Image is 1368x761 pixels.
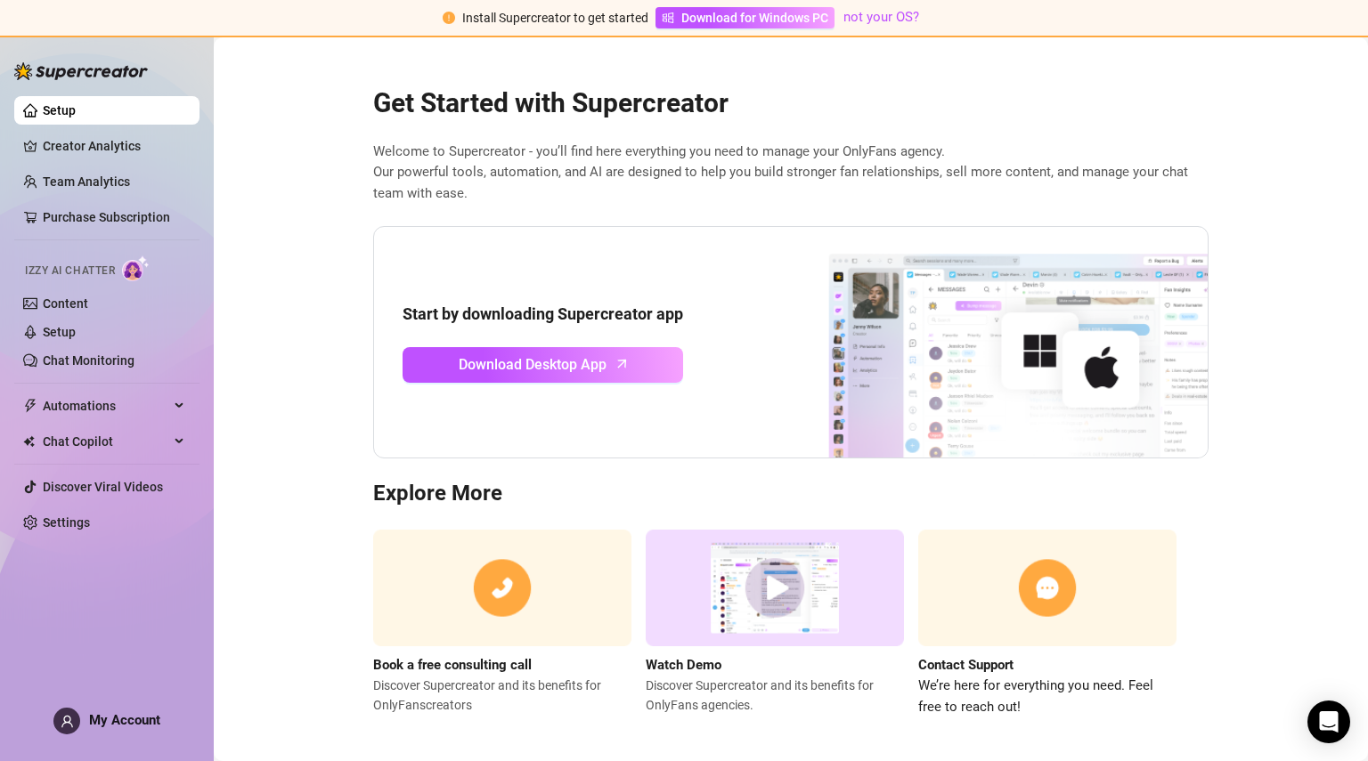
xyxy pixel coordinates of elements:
[662,12,674,24] span: windows
[1307,700,1350,743] div: Open Intercom Messenger
[646,530,904,646] img: supercreator demo
[403,347,683,383] a: Download Desktop Apparrow-up
[918,676,1177,717] span: We’re here for everything you need. Feel free to reach out!
[43,325,76,339] a: Setup
[373,86,1209,120] h2: Get Started with Supercreator
[43,427,169,456] span: Chat Copilot
[443,12,455,24] span: exclamation-circle
[646,657,721,673] strong: Watch Demo
[43,353,134,368] a: Chat Monitoring
[43,392,169,420] span: Automations
[122,255,150,281] img: AI Chatter
[681,8,828,28] span: Download for Windows PC
[25,263,115,279] span: Izzy AI Chatter
[43,103,76,117] a: Setup
[762,227,1208,458] img: download app
[43,174,130,189] a: Team Analytics
[43,132,185,160] a: Creator Analytics
[43,480,163,494] a: Discover Viral Videos
[43,515,90,530] a: Settings
[43,210,170,224] a: Purchase Subscription
[373,676,631,715] span: Discover Supercreator and its benefits for OnlyFans creators
[23,399,37,413] span: thunderbolt
[373,657,532,673] strong: Book a free consulting call
[373,480,1209,508] h3: Explore More
[612,353,632,374] span: arrow-up
[14,62,148,80] img: logo-BBDzfeDw.svg
[373,530,631,646] img: consulting call
[403,304,683,323] strong: Start by downloading Supercreator app
[646,530,904,717] a: Watch DemoDiscover Supercreator and its benefits for OnlyFans agencies.
[61,715,74,728] span: user
[462,11,648,25] span: Install Supercreator to get started
[655,7,835,28] a: Download for Windows PC
[373,530,631,717] a: Book a free consulting callDiscover Supercreator and its benefits for OnlyFanscreators
[918,657,1014,673] strong: Contact Support
[89,712,160,728] span: My Account
[373,142,1209,205] span: Welcome to Supercreator - you’ll find here everything you need to manage your OnlyFans agency. Ou...
[843,9,919,25] a: not your OS?
[459,353,607,376] span: Download Desktop App
[646,676,904,715] span: Discover Supercreator and its benefits for OnlyFans agencies.
[43,296,88,311] a: Content
[23,435,35,448] img: Chat Copilot
[918,530,1177,646] img: contact support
